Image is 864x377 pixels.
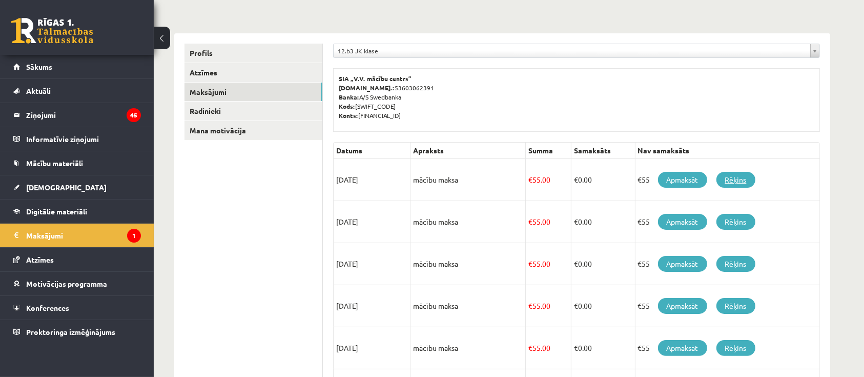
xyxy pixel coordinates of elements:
td: 0.00 [571,285,635,327]
span: € [574,217,578,226]
span: Mācību materiāli [26,158,83,168]
a: Apmaksāt [658,172,707,188]
a: Rīgas 1. Tālmācības vidusskola [11,18,93,44]
a: Proktoringa izmēģinājums [13,320,141,344]
td: 0.00 [571,243,635,285]
a: Digitālie materiāli [13,200,141,223]
span: € [528,259,532,268]
a: 12.b3 JK klase [334,44,819,57]
td: mācību maksa [410,159,526,201]
a: Sākums [13,55,141,78]
th: Summa [526,143,571,159]
span: Sākums [26,62,52,71]
span: Digitālie materiāli [26,207,87,216]
td: 55.00 [526,243,571,285]
span: € [574,175,578,184]
a: Apmaksāt [658,298,707,314]
td: €55 [635,243,819,285]
a: Mācību materiāli [13,151,141,175]
b: Kods: [339,102,355,110]
td: [DATE] [334,159,410,201]
a: Apmaksāt [658,340,707,356]
th: Nav samaksāts [635,143,819,159]
td: 55.00 [526,201,571,243]
a: Konferences [13,296,141,320]
td: mācību maksa [410,285,526,327]
legend: Informatīvie ziņojumi [26,127,141,151]
a: Ziņojumi45 [13,103,141,127]
a: Maksājumi [184,83,322,102]
span: € [574,301,578,310]
th: Samaksāts [571,143,635,159]
p: 53603062391 A/S Swedbanka [SWIFT_CODE] [FINANCIAL_ID] [339,74,814,120]
b: Konts: [339,111,358,120]
i: 1 [127,229,141,243]
td: mācību maksa [410,201,526,243]
th: Apraksts [410,143,526,159]
a: Rēķins [716,172,755,188]
a: Atzīmes [13,248,141,271]
a: Apmaksāt [658,256,707,272]
td: [DATE] [334,243,410,285]
td: [DATE] [334,327,410,369]
a: Radinieki [184,102,322,121]
td: 0.00 [571,201,635,243]
span: Atzīmes [26,255,54,264]
span: Aktuāli [26,86,51,95]
a: Rēķins [716,340,755,356]
td: 0.00 [571,327,635,369]
a: Motivācijas programma [13,272,141,295]
span: € [528,175,532,184]
span: Konferences [26,303,69,312]
td: 55.00 [526,327,571,369]
a: [DEMOGRAPHIC_DATA] [13,175,141,199]
a: Informatīvie ziņojumi [13,127,141,151]
a: Aktuāli [13,79,141,103]
legend: Ziņojumi [26,103,141,127]
span: € [528,217,532,226]
a: Profils [184,44,322,63]
a: Maksājumi1 [13,224,141,247]
td: mācību maksa [410,243,526,285]
i: 45 [127,108,141,122]
th: Datums [334,143,410,159]
td: €55 [635,327,819,369]
td: €55 [635,285,819,327]
span: € [528,301,532,310]
a: Mana motivācija [184,121,322,140]
b: [DOMAIN_NAME].: [339,84,395,92]
span: € [528,343,532,352]
td: 55.00 [526,285,571,327]
td: 0.00 [571,159,635,201]
span: Proktoringa izmēģinājums [26,327,115,336]
td: 55.00 [526,159,571,201]
a: Rēķins [716,256,755,272]
a: Rēķins [716,214,755,230]
b: SIA „V.V. mācību centrs” [339,74,412,83]
a: Apmaksāt [658,214,707,230]
b: Banka: [339,93,359,101]
a: Atzīmes [184,63,322,82]
span: [DEMOGRAPHIC_DATA] [26,183,107,192]
legend: Maksājumi [26,224,141,247]
td: €55 [635,159,819,201]
a: Rēķins [716,298,755,314]
span: Motivācijas programma [26,279,107,288]
td: €55 [635,201,819,243]
td: [DATE] [334,201,410,243]
td: [DATE] [334,285,410,327]
span: € [574,259,578,268]
span: € [574,343,578,352]
td: mācību maksa [410,327,526,369]
span: 12.b3 JK klase [338,44,806,57]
